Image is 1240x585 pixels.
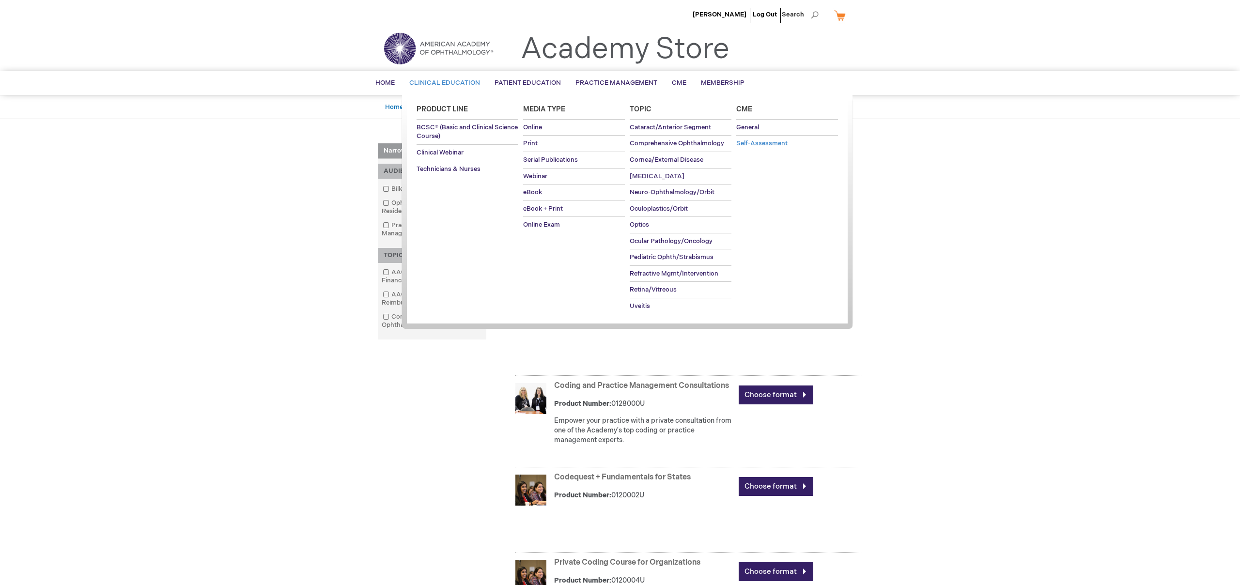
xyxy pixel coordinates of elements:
img: Codequest + Fundamentals for States [515,475,546,506]
span: Self-Assessment [736,139,788,147]
a: Billers & Coders1 [380,185,451,194]
a: Home [385,103,403,111]
strong: Narrow Your Choices [378,143,486,159]
span: Pediatric Ophth/Strabismus [630,253,713,261]
a: Choose format [739,562,813,581]
a: Codequest + Fundamentals for States [554,473,691,482]
span: Cme [736,105,752,113]
span: Comprehensive Ophthalmology [630,139,724,147]
div: 0128000U [554,399,734,409]
span: Membership [701,79,744,87]
span: Webinar [523,172,547,180]
span: Clinical Webinar [417,149,464,156]
a: Log Out [753,11,777,18]
span: eBook + Print [523,205,563,213]
span: Neuro-Ophthalmology/Orbit [630,188,714,196]
span: Cataract/Anterior Segment [630,123,711,131]
span: Uveitis [630,302,650,310]
span: Print [523,139,538,147]
span: Patient Education [495,79,561,87]
span: Retina/Vitreous [630,286,677,293]
a: AAOE: Business Operations & Finance1 [380,268,484,285]
span: Home [375,79,395,87]
div: Empower your practice with a private consultation from one of the Academy's top coding or practic... [554,416,734,445]
a: Private Coding Course for Organizations [554,558,700,567]
span: Topic [630,105,651,113]
span: BCSC® (Basic and Clinical Science Course) [417,123,518,140]
a: Choose format [739,385,813,404]
span: Media Type [523,105,565,113]
span: Optics [630,221,649,229]
a: Practice Administrators & Managers1 [380,221,484,238]
a: Academy Store [521,32,729,67]
a: [PERSON_NAME] [693,11,746,18]
span: Online Exam [523,221,560,229]
strong: Product Number: [554,576,611,585]
div: AUDIENCE [378,164,486,179]
img: Coding and Practice Management Consultations [515,383,546,414]
div: 0120002U [554,491,734,500]
span: Ocular Pathology/Oncology [630,237,713,245]
a: Ophthalmologists & Residents1 [380,199,484,216]
span: Technicians & Nurses [417,165,480,173]
strong: Product Number: [554,491,611,499]
span: Practice Management [575,79,657,87]
div: TOPIC [378,248,486,263]
a: Comprehensive Ophthalmology1 [380,312,484,330]
span: Product Line [417,105,468,113]
span: Clinical Education [409,79,480,87]
span: General [736,123,759,131]
a: Coding and Practice Management Consultations [554,381,729,390]
span: Cornea/External Disease [630,156,703,164]
span: eBook [523,188,542,196]
span: Online [523,123,542,131]
a: AAOE: Coding & Reimbursement1 [380,290,484,308]
a: Choose format [739,477,813,496]
span: Refractive Mgmt/Intervention [630,270,718,277]
span: Search [782,5,819,24]
span: [MEDICAL_DATA] [630,172,684,180]
strong: Product Number: [554,400,611,408]
span: Oculoplastics/Orbit [630,205,688,213]
span: Serial Publications [523,156,578,164]
span: CME [672,79,686,87]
